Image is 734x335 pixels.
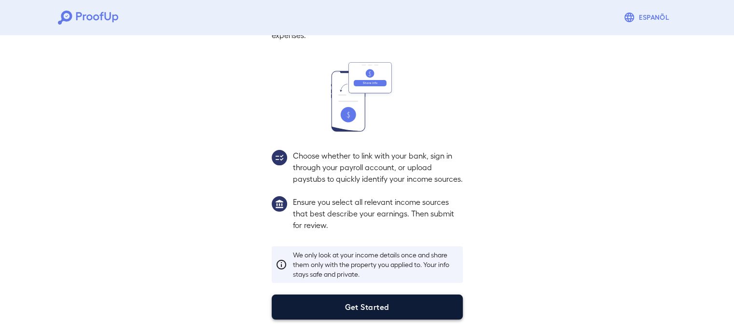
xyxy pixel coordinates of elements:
button: Get Started [272,295,463,320]
img: transfer_money.svg [331,62,403,132]
p: Ensure you select all relevant income sources that best describe your earnings. Then submit for r... [293,196,463,231]
p: We only look at your income details once and share them only with the property you applied to. Yo... [293,250,459,279]
button: Espanõl [620,8,676,27]
img: group1.svg [272,196,287,212]
p: Choose whether to link with your bank, sign in through your payroll account, or upload paystubs t... [293,150,463,185]
img: group2.svg [272,150,287,165]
